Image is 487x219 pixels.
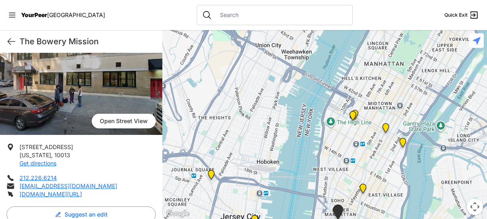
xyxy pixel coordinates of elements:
div: ServiceLine [348,111,358,124]
a: Get directions [19,160,56,167]
a: [DOMAIN_NAME][URL] [19,191,82,197]
span: Open Street View [92,114,156,128]
div: Mainchance Adult Drop-in Center [381,123,391,136]
a: YourPeer[GEOGRAPHIC_DATA] [21,13,105,17]
a: Quick Exit [444,10,479,20]
input: Search [215,11,347,19]
div: 30th Street Intake Center for Men [398,138,408,151]
div: Main Location [206,170,216,183]
a: Open this area in Google Maps (opens a new window) [164,208,191,219]
span: Quick Exit [444,12,468,18]
div: Antonio Olivieri Drop-in Center [350,110,360,123]
a: [EMAIL_ADDRESS][DOMAIN_NAME] [19,182,117,189]
span: [US_STATE] [19,152,51,158]
img: Google [164,208,191,219]
span: YourPeer [21,11,47,18]
span: 10013 [54,152,70,158]
span: , [51,152,53,158]
button: Map camera controls [467,199,483,215]
span: [GEOGRAPHIC_DATA] [47,11,105,18]
div: Third Street Men's Shelter and Clinic [358,184,368,197]
span: [STREET_ADDRESS] [19,143,73,150]
h1: The Bowery Mission [19,36,156,47]
span: Suggest an edit [65,210,108,219]
a: 212.226.6214 [19,174,57,181]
